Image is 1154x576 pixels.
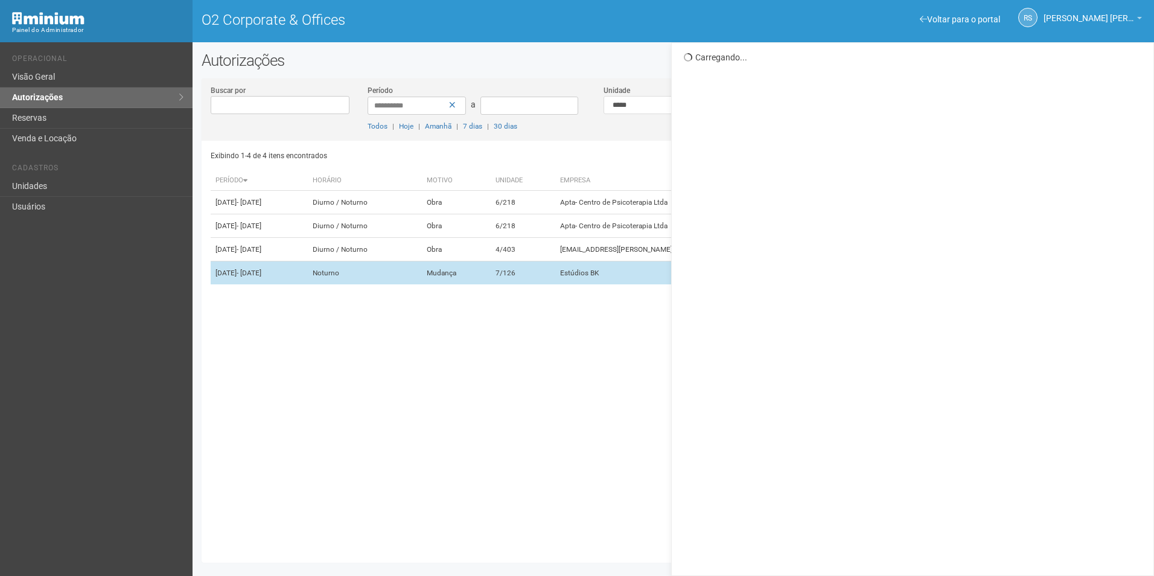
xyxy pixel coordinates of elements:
td: [EMAIL_ADDRESS][PERSON_NAME][DOMAIN_NAME] [555,238,864,261]
span: - [DATE] [237,198,261,206]
label: Período [368,85,393,96]
div: Exibindo 1-4 de 4 itens encontrados [211,147,671,165]
span: | [418,122,420,130]
h1: O2 Corporate & Offices [202,12,665,28]
td: 6/218 [491,214,555,238]
td: Mudança [422,261,491,285]
a: Hoje [399,122,413,130]
span: - [DATE] [237,269,261,277]
td: Obra [422,214,491,238]
th: Motivo [422,171,491,191]
th: Unidade [491,171,555,191]
td: [DATE] [211,238,308,261]
td: Obra [422,191,491,214]
td: 6/218 [491,191,555,214]
td: Apta- Centro de Psicoterapia Ltda [555,214,864,238]
h2: Autorizações [202,51,1145,69]
li: Cadastros [12,164,183,176]
td: Obra [422,238,491,261]
span: | [487,122,489,130]
label: Buscar por [211,85,246,96]
img: Minium [12,12,84,25]
label: Unidade [604,85,630,96]
td: Apta- Centro de Psicoterapia Ltda [555,191,864,214]
span: - [DATE] [237,245,261,254]
td: Estúdios BK [555,261,864,285]
a: [PERSON_NAME] [PERSON_NAME] [1044,15,1142,25]
td: Diurno / Noturno [308,238,421,261]
td: [DATE] [211,191,308,214]
a: Amanhã [425,122,451,130]
td: 7/126 [491,261,555,285]
td: Diurno / Noturno [308,191,421,214]
td: Diurno / Noturno [308,214,421,238]
li: Operacional [12,54,183,67]
a: Todos [368,122,387,130]
span: - [DATE] [237,222,261,230]
a: 30 dias [494,122,517,130]
a: RS [1018,8,1038,27]
th: Horário [308,171,421,191]
span: Rayssa Soares Ribeiro [1044,2,1134,23]
span: | [456,122,458,130]
td: Noturno [308,261,421,285]
td: [DATE] [211,261,308,285]
td: [DATE] [211,214,308,238]
a: Voltar para o portal [920,14,1000,24]
th: Período [211,171,308,191]
div: Painel do Administrador [12,25,183,36]
th: Empresa [555,171,864,191]
div: Carregando... [684,52,1144,63]
td: 4/403 [491,238,555,261]
a: 7 dias [463,122,482,130]
span: | [392,122,394,130]
span: a [471,100,476,109]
